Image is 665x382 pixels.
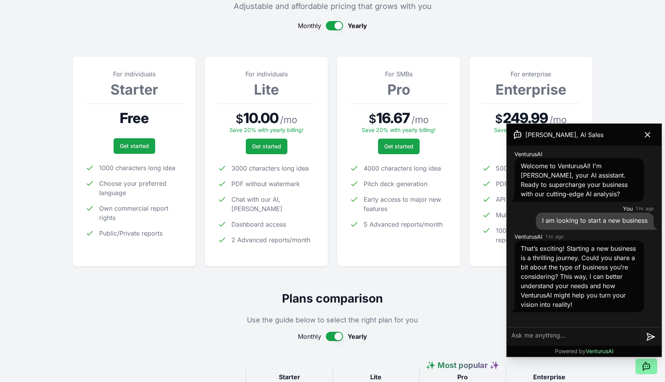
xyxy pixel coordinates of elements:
[495,112,503,126] span: $
[298,332,321,341] span: Monthly
[512,372,586,382] h3: Enterprise
[350,82,448,97] h3: Pro
[586,348,614,354] span: VenturusAI
[496,226,580,245] span: 100 Advanced reports/month
[298,21,321,30] span: Monthly
[85,82,183,97] h3: Starter
[114,138,155,154] a: Get started
[217,82,315,97] h3: Lite
[120,110,148,126] span: Free
[426,361,499,370] span: ✨ Most popular ✨
[280,114,297,126] span: / mo
[99,163,175,173] span: 1000 characters long idea
[246,139,287,154] a: Get started
[521,245,636,308] span: That’s exciting! Starting a new business is a thrilling journey. Could you share a bit about the ...
[364,220,443,229] span: 5 Advanced reports/month
[482,82,580,97] h3: Enterprise
[350,69,448,79] p: For SMBs
[525,130,604,139] span: [PERSON_NAME], AI Sales
[231,220,286,229] span: Dashboard access
[542,217,647,224] span: I am looking to start a new business
[482,69,580,79] p: For enterprise
[496,210,558,220] span: Multiple users access
[378,139,420,154] a: Get started
[231,195,315,213] span: Chat with our AI, [PERSON_NAME]
[85,69,183,79] p: For individuals
[521,162,628,198] span: Welcome to VenturusAI! I'm [PERSON_NAME], your AI assistant. Ready to supercharge your business w...
[99,229,163,238] span: Public/Private reports
[217,69,315,79] p: For individuals
[426,372,500,382] h3: Pro
[636,206,654,212] time: 1 hr. ago
[73,291,592,305] h2: Plans comparison
[99,179,183,197] span: Choose your preferred language
[376,110,410,126] span: 16.67
[549,114,567,126] span: / mo
[364,179,427,188] span: Pitch deck generation
[252,372,326,382] h3: Starter
[231,179,300,188] span: PDF without watermark
[364,195,448,213] span: Early access to major new features
[503,110,548,126] span: 249.99
[496,164,573,173] span: 5000 characters long idea
[514,233,542,241] span: VenturusAI
[369,112,376,126] span: $
[73,315,592,326] p: Use the guide below to select the right plan for you
[546,234,563,240] time: 1 hr. ago
[243,110,279,126] span: 10.00
[339,372,413,382] h3: Lite
[236,112,243,126] span: $
[99,204,183,222] span: Own commercial report rights
[348,332,367,341] span: Yearly
[496,195,528,204] span: API access
[348,21,367,30] span: Yearly
[496,179,578,188] span: PDF with custom watermark
[411,114,429,126] span: / mo
[364,164,441,173] span: 4000 characters long idea
[229,127,303,133] span: Save 20% with yearly billing!
[73,1,592,12] p: Adjustable and affordable pricing that grows with you
[231,235,310,245] span: 2 Advanced reports/month
[514,150,542,158] span: VenturusAI
[623,205,633,213] span: You
[231,164,309,173] span: 3000 characters long idea
[362,127,436,133] span: Save 20% with yearly billing!
[494,127,568,133] span: Save 20% with yearly billing!
[555,347,614,355] p: Powered by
